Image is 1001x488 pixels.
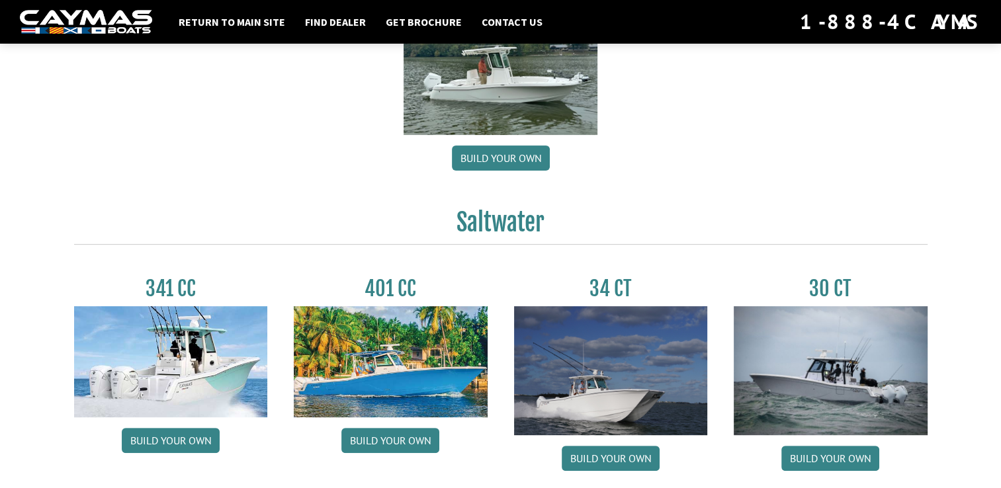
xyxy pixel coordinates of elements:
[20,10,152,34] img: white-logo-c9c8dbefe5ff5ceceb0f0178aa75bf4bb51f6bca0971e226c86eb53dfe498488.png
[800,7,981,36] div: 1-888-4CAYMAS
[74,208,928,245] h2: Saltwater
[514,276,708,301] h3: 34 CT
[294,306,488,417] img: 401CC_thumb.pg.jpg
[562,446,660,471] a: Build your own
[294,276,488,301] h3: 401 CC
[734,306,928,435] img: 30_CT_photo_shoot_for_caymas_connect.jpg
[514,306,708,435] img: Caymas_34_CT_pic_1.jpg
[452,145,550,171] a: Build your own
[475,13,549,30] a: Contact Us
[379,13,468,30] a: Get Brochure
[298,13,372,30] a: Find Dealer
[341,428,439,453] a: Build your own
[74,306,268,417] img: 341CC-thumbjpg.jpg
[734,276,928,301] h3: 30 CT
[74,276,268,301] h3: 341 CC
[172,13,292,30] a: Return to main site
[781,446,879,471] a: Build your own
[122,428,220,453] a: Build your own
